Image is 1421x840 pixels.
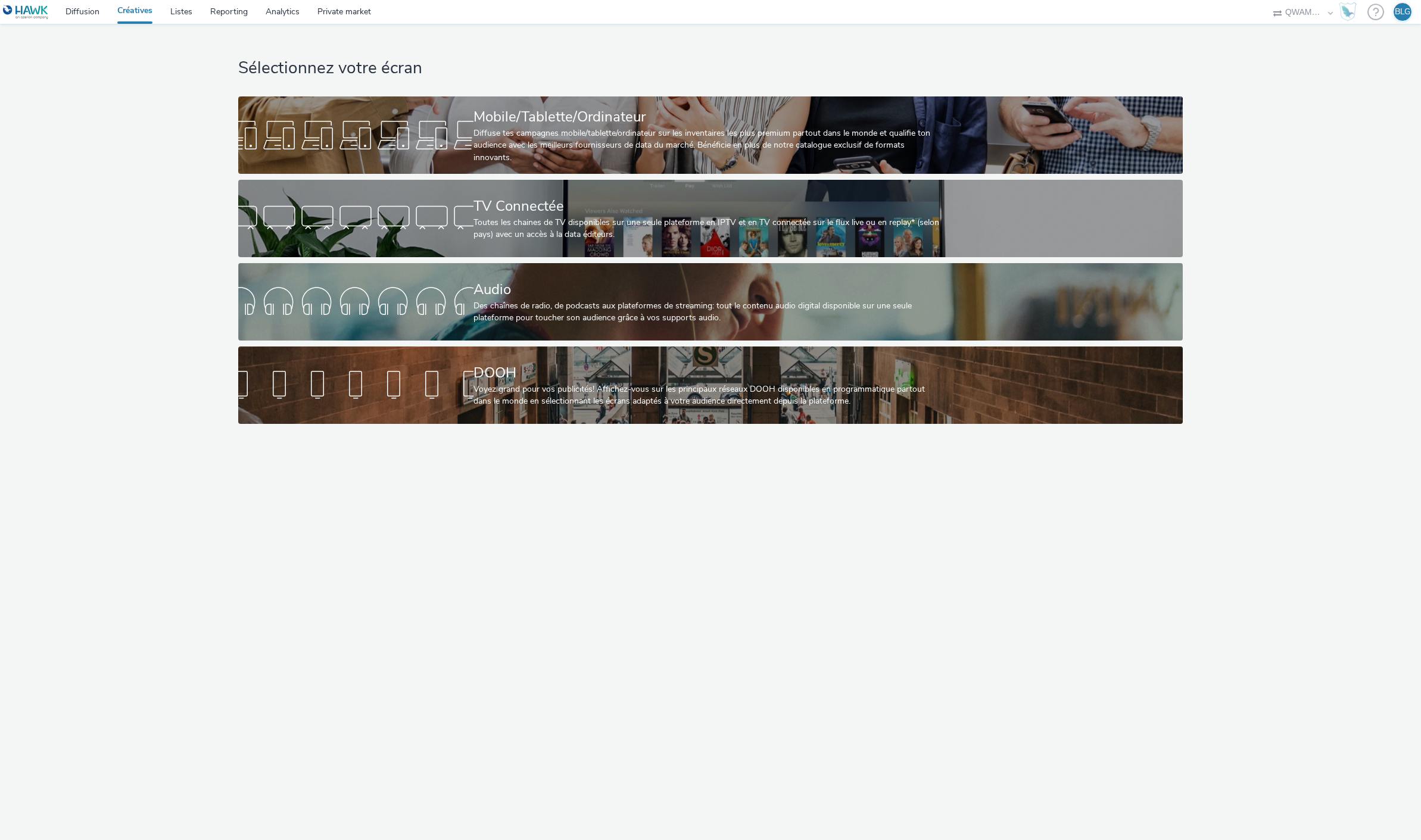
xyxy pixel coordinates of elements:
[238,180,1183,257] a: TV ConnectéeToutes les chaines de TV disponibles sur une seule plateforme en IPTV et en TV connec...
[1339,2,1361,21] a: Hawk Academy
[473,196,943,217] div: TV Connectée
[473,279,943,300] div: Audio
[238,57,1183,80] h1: Sélectionnez votre écran
[473,383,943,408] div: Voyez grand pour vos publicités! Affichez-vous sur les principaux réseaux DOOH disponibles en pro...
[238,96,1183,174] a: Mobile/Tablette/OrdinateurDiffuse tes campagnes mobile/tablette/ordinateur sur les inventaires le...
[238,346,1183,424] a: DOOHVoyez grand pour vos publicités! Affichez-vous sur les principaux réseaux DOOH disponibles en...
[473,127,943,164] div: Diffuse tes campagnes mobile/tablette/ordinateur sur les inventaires les plus premium partout dan...
[1395,3,1410,21] div: BLG
[3,5,49,20] img: undefined Logo
[1339,2,1357,21] img: Hawk Academy
[473,217,943,241] div: Toutes les chaines de TV disponibles sur une seule plateforme en IPTV et en TV connectée sur le f...
[238,263,1183,341] a: AudioDes chaînes de radio, de podcasts aux plateformes de streaming: tout le contenu audio digita...
[473,363,943,383] div: DOOH
[473,300,943,324] div: Des chaînes de radio, de podcasts aux plateformes de streaming: tout le contenu audio digital dis...
[473,107,943,127] div: Mobile/Tablette/Ordinateur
